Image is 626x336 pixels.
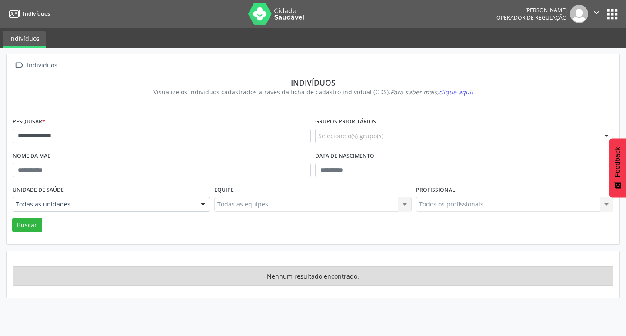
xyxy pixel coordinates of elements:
[496,7,567,14] div: [PERSON_NAME]
[3,31,46,48] a: Indivíduos
[23,10,50,17] span: Indivíduos
[13,266,613,286] div: Nenhum resultado encontrado.
[609,138,626,197] button: Feedback - Mostrar pesquisa
[315,115,376,129] label: Grupos prioritários
[570,5,588,23] img: img
[214,183,234,197] label: Equipe
[13,115,45,129] label: Pesquisar
[416,183,455,197] label: Profissional
[19,78,607,87] div: Indivíduos
[318,131,383,140] span: Selecione o(s) grupo(s)
[13,150,50,163] label: Nome da mãe
[19,87,607,96] div: Visualize os indivíduos cadastrados através da ficha de cadastro individual (CDS).
[13,59,59,72] a:  Indivíduos
[315,150,374,163] label: Data de nascimento
[13,183,64,197] label: Unidade de saúde
[592,8,601,17] i: 
[6,7,50,21] a: Indivíduos
[614,147,622,177] span: Feedback
[25,59,59,72] div: Indivíduos
[439,88,473,96] span: clique aqui!
[496,14,567,21] span: Operador de regulação
[16,200,192,209] span: Todas as unidades
[13,59,25,72] i: 
[12,218,42,233] button: Buscar
[588,5,605,23] button: 
[390,88,473,96] i: Para saber mais,
[605,7,620,22] button: apps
